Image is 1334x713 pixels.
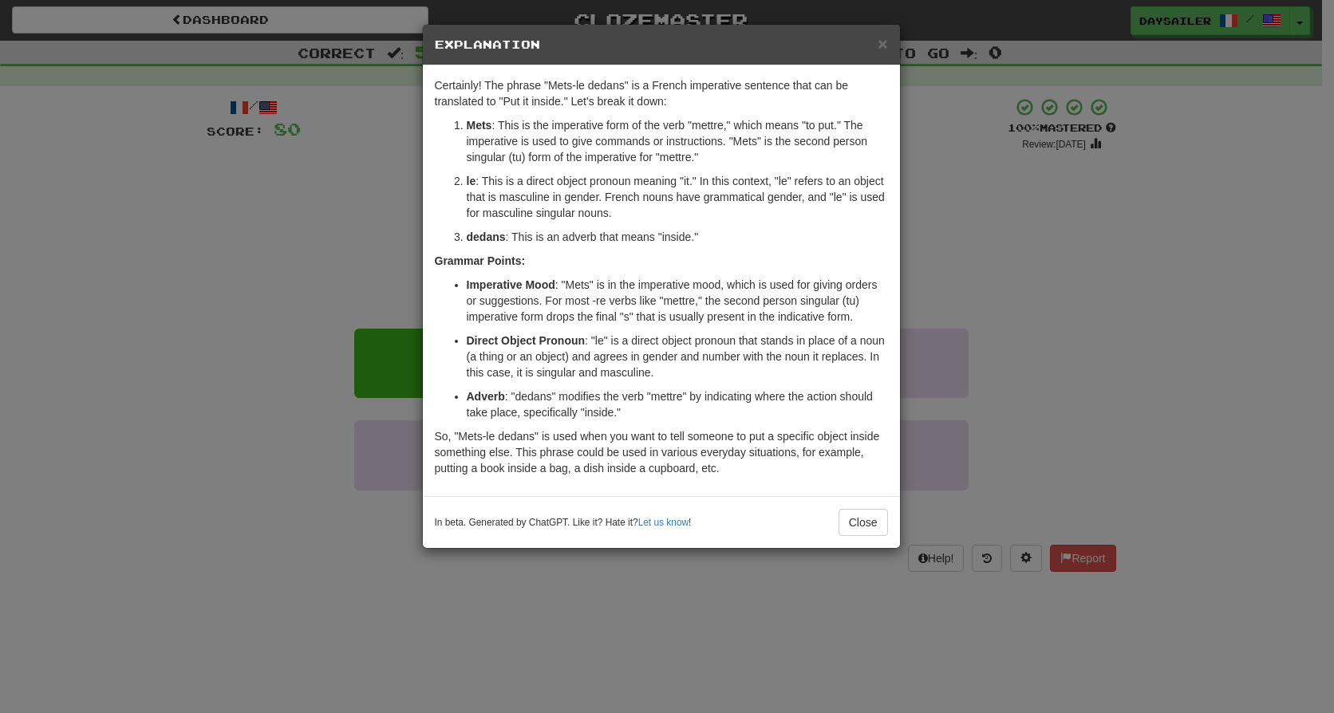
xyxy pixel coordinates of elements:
[435,516,692,530] small: In beta. Generated by ChatGPT. Like it? Hate it? !
[878,35,887,52] button: Close
[435,37,888,53] h5: Explanation
[467,333,888,380] p: : "le" is a direct object pronoun that stands in place of a noun (a thing or an object) and agree...
[435,254,526,267] strong: Grammar Points:
[467,175,476,187] strong: le
[467,230,506,243] strong: dedans
[467,229,888,245] p: : This is an adverb that means "inside."
[467,117,888,165] p: : This is the imperative form of the verb "mettre," which means "to put." The imperative is used ...
[839,509,888,536] button: Close
[467,277,888,325] p: : "Mets" is in the imperative mood, which is used for giving orders or suggestions. For most -re ...
[467,278,555,291] strong: Imperative Mood
[435,428,888,476] p: So, "Mets-le dedans" is used when you want to tell someone to put a specific object inside someth...
[467,173,888,221] p: : This is a direct object pronoun meaning "it." In this context, "le" refers to an object that is...
[467,390,505,403] strong: Adverb
[467,388,888,420] p: : "dedans" modifies the verb "mettre" by indicating where the action should take place, specifica...
[467,334,586,347] strong: Direct Object Pronoun
[435,77,888,109] p: Certainly! The phrase "Mets-le dedans" is a French imperative sentence that can be translated to ...
[467,119,492,132] strong: Mets
[878,34,887,53] span: ×
[638,517,689,528] a: Let us know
